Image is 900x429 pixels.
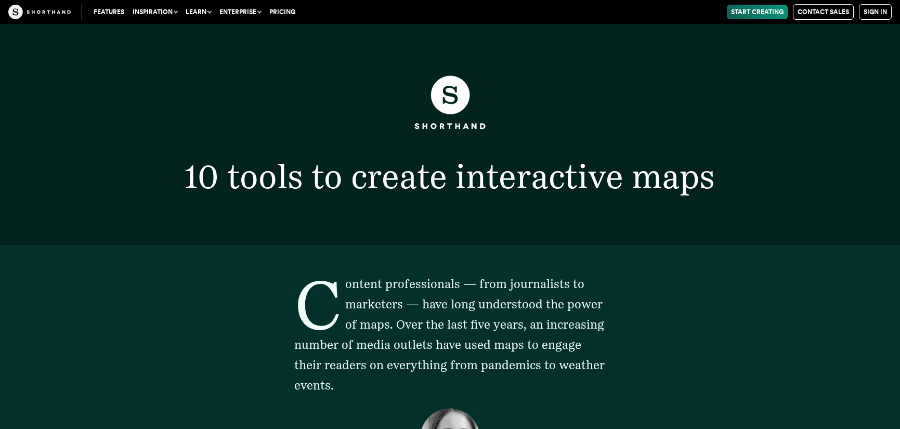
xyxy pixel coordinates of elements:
button: Enterprise [215,5,265,19]
a: Start Creating [727,5,788,19]
button: Inspiration [128,5,181,19]
a: Sign in [859,4,892,20]
button: Learn [181,5,215,19]
a: Pricing [265,5,299,19]
img: The Craft [8,5,71,19]
a: Features [89,5,128,19]
a: Contact Sales [793,4,854,20]
span: Content professionals — from journalists to marketers — have long understood the power of maps. O... [294,277,605,393]
h1: 10 tools to create interactive maps [155,160,745,193]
